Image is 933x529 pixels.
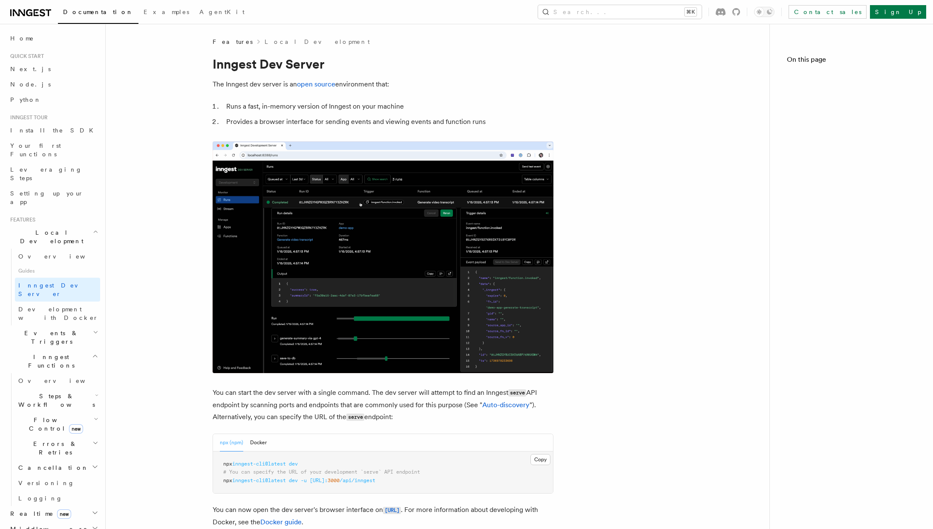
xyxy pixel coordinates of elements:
[787,55,916,68] h4: On this page
[18,306,98,321] span: Development with Docker
[224,116,553,128] li: Provides a browser interface for sending events and viewing events and function runs
[7,228,93,245] span: Local Development
[289,461,298,467] span: dev
[10,96,41,103] span: Python
[260,518,302,526] a: Docker guide
[15,302,100,325] a: Development with Docker
[10,81,51,88] span: Node.js
[199,9,245,15] span: AgentKit
[301,477,307,483] span: -u
[685,8,697,16] kbd: ⌘K
[482,401,530,409] a: Auto-discovery
[69,424,83,434] span: new
[15,440,92,457] span: Errors & Retries
[213,141,553,373] img: Dev Server Demo
[383,506,401,514] a: [URL]
[7,114,48,121] span: Inngest tour
[7,373,100,506] div: Inngest Functions
[7,186,100,210] a: Setting up your app
[15,463,89,472] span: Cancellation
[10,127,98,134] span: Install the SDK
[15,249,100,264] a: Overview
[7,325,100,349] button: Events & Triggers
[7,31,100,46] a: Home
[18,377,106,384] span: Overview
[7,216,35,223] span: Features
[7,138,100,162] a: Your first Functions
[144,9,189,15] span: Examples
[250,434,267,451] button: Docker
[15,460,100,475] button: Cancellation
[7,53,44,60] span: Quick start
[530,454,550,465] button: Copy
[223,461,232,467] span: npx
[508,389,526,397] code: serve
[15,491,100,506] a: Logging
[223,477,232,483] span: npx
[7,225,100,249] button: Local Development
[10,190,84,205] span: Setting up your app
[232,461,286,467] span: inngest-cli@latest
[213,504,553,528] p: You can now open the dev server's browser interface on . For more information about developing wi...
[15,412,100,436] button: Flow Controlnew
[15,416,94,433] span: Flow Control
[232,477,286,483] span: inngest-cli@latest
[18,282,91,297] span: Inngest Dev Server
[7,123,100,138] a: Install the SDK
[138,3,194,23] a: Examples
[789,5,867,19] a: Contact sales
[194,3,250,23] a: AgentKit
[18,480,75,486] span: Versioning
[10,66,51,72] span: Next.js
[57,509,71,519] span: new
[7,329,93,346] span: Events & Triggers
[223,469,420,475] span: # You can specify the URL of your development `serve` API endpoint
[346,414,364,421] code: serve
[10,166,82,181] span: Leveraging Steps
[15,475,100,491] a: Versioning
[7,509,71,518] span: Realtime
[213,387,553,423] p: You can start the dev server with a single command. The dev server will attempt to find an Innges...
[297,80,335,88] a: open source
[213,56,553,72] h1: Inngest Dev Server
[340,477,375,483] span: /api/inngest
[15,436,100,460] button: Errors & Retries
[7,249,100,325] div: Local Development
[15,388,100,412] button: Steps & Workflows
[15,373,100,388] a: Overview
[289,477,298,483] span: dev
[7,61,100,77] a: Next.js
[15,392,95,409] span: Steps & Workflows
[870,5,926,19] a: Sign Up
[18,495,63,502] span: Logging
[10,142,61,158] span: Your first Functions
[265,37,370,46] a: Local Development
[7,349,100,373] button: Inngest Functions
[18,253,106,260] span: Overview
[7,162,100,186] a: Leveraging Steps
[15,278,100,302] a: Inngest Dev Server
[7,92,100,107] a: Python
[7,353,92,370] span: Inngest Functions
[7,77,100,92] a: Node.js
[754,7,775,17] button: Toggle dark mode
[213,37,253,46] span: Features
[10,34,34,43] span: Home
[383,507,401,514] code: [URL]
[310,477,328,483] span: [URL]:
[15,264,100,278] span: Guides
[58,3,138,24] a: Documentation
[328,477,340,483] span: 3000
[63,9,133,15] span: Documentation
[213,78,553,90] p: The Inngest dev server is an environment that:
[538,5,702,19] button: Search...⌘K
[7,506,100,521] button: Realtimenew
[224,101,553,112] li: Runs a fast, in-memory version of Inngest on your machine
[220,434,243,451] button: npx (npm)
